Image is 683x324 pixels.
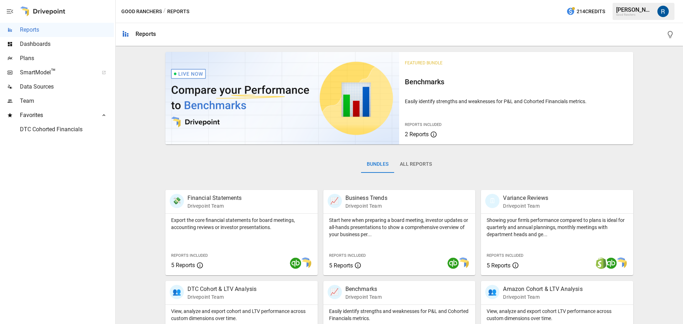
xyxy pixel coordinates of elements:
img: smart model [615,257,627,269]
div: 💸 [170,194,184,208]
div: [PERSON_NAME] [616,6,653,13]
img: quickbooks [448,257,459,269]
p: Export the core financial statements for board meetings, accounting reviews or investor presentat... [171,217,312,231]
button: All Reports [394,156,438,173]
img: quickbooks [605,257,617,269]
span: Plans [20,54,114,63]
img: smart model [457,257,469,269]
div: Good Ranchers [616,13,653,16]
p: Business Trends [345,194,387,202]
div: / [163,7,166,16]
span: Reports [20,26,114,34]
img: quickbooks [290,257,301,269]
img: Roman Romero [657,6,669,17]
span: 2 Reports [405,131,429,138]
span: 5 Reports [487,262,510,269]
span: Team [20,97,114,105]
p: Drivepoint Team [503,202,548,209]
p: Amazon Cohort & LTV Analysis [503,285,582,293]
p: Easily identify strengths and weaknesses for P&L and Cohorted Financials metrics. [329,308,470,322]
p: Benchmarks [345,285,382,293]
h6: Benchmarks [405,76,628,87]
p: Drivepoint Team [345,293,382,301]
span: Reports Included [329,253,366,258]
div: 📈 [328,194,342,208]
button: Roman Romero [653,1,673,21]
span: DTC Cohorted Financials [20,125,114,134]
span: 214 Credits [577,7,605,16]
span: Data Sources [20,83,114,91]
p: Start here when preparing a board meeting, investor updates or all-hands presentations to show a ... [329,217,470,238]
p: Drivepoint Team [345,202,387,209]
p: Drivepoint Team [187,202,242,209]
div: 🗓 [485,194,499,208]
div: 📈 [328,285,342,299]
button: Bundles [361,156,394,173]
p: Drivepoint Team [503,293,582,301]
div: 👥 [170,285,184,299]
span: ™ [51,67,56,76]
span: Featured Bundle [405,60,443,65]
span: Favorites [20,111,94,119]
div: Reports [136,31,156,37]
p: View, analyze and export cohort LTV performance across custom dimensions over time. [487,308,628,322]
span: SmartModel [20,68,94,77]
img: shopify [595,257,607,269]
span: Reports Included [487,253,523,258]
p: Showing your firm's performance compared to plans is ideal for quarterly and annual plannings, mo... [487,217,628,238]
img: video thumbnail [165,52,399,144]
button: Good Ranchers [121,7,162,16]
span: Reports Included [405,122,441,127]
span: 5 Reports [171,262,195,269]
p: View, analyze and export cohort and LTV performance across custom dimensions over time. [171,308,312,322]
button: 214Credits [563,5,608,18]
p: DTC Cohort & LTV Analysis [187,285,257,293]
p: Variance Reviews [503,194,548,202]
p: Easily identify strengths and weaknesses for P&L and Cohorted Financials metrics. [405,98,628,105]
span: Reports Included [171,253,208,258]
div: 👥 [485,285,499,299]
img: smart model [300,257,311,269]
span: 5 Reports [329,262,353,269]
span: Dashboards [20,40,114,48]
p: Drivepoint Team [187,293,257,301]
p: Financial Statements [187,194,242,202]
